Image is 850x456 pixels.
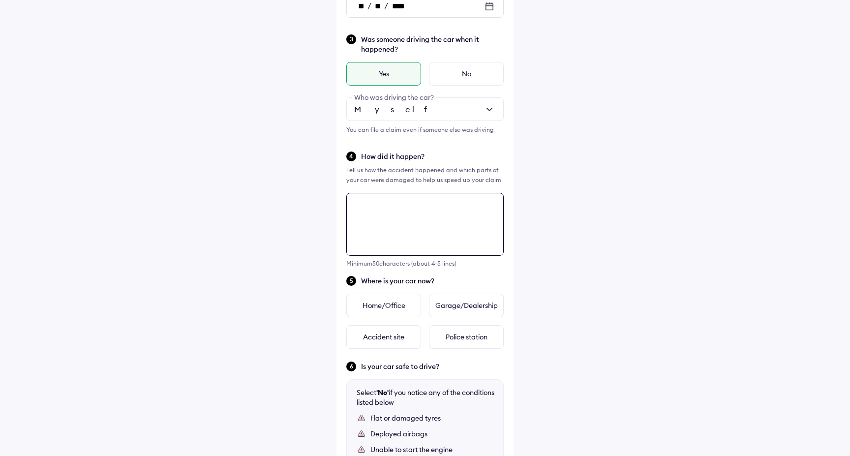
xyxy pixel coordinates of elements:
[370,445,493,455] div: Unable to start the engine
[370,413,493,423] div: Flat or damaged tyres
[346,125,504,135] div: You can file a claim even if someone else was driving
[429,294,504,317] div: Garage/Dealership
[357,388,494,407] div: Select if you notice any of the conditions listed below
[346,165,504,185] div: Tell us how the accident happened and which parts of your car were damaged to help us speed up yo...
[361,34,504,54] span: Was someone driving the car when it happened?
[429,62,504,86] div: No
[370,429,493,439] div: Deployed airbags
[376,388,389,397] b: 'No'
[367,0,371,10] span: /
[361,152,504,161] span: How did it happen?
[361,362,504,371] span: Is your car safe to drive?
[346,260,504,267] div: Minimum 50 characters (about 4-5 lines)
[429,325,504,349] div: Police station
[354,104,435,114] span: Myself
[346,294,421,317] div: Home/Office
[346,62,421,86] div: Yes
[346,325,421,349] div: Accident site
[361,276,504,286] span: Where is your car now?
[384,0,388,10] span: /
